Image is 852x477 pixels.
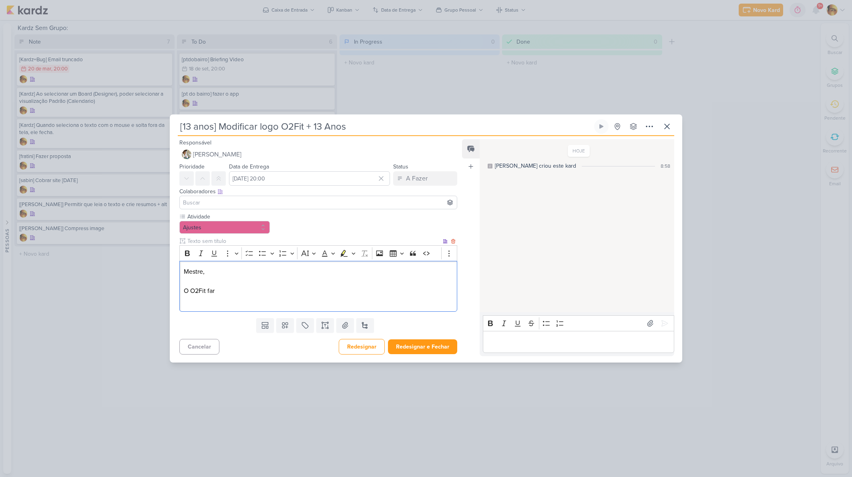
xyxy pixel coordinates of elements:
div: Editor toolbar [483,315,674,331]
p: O O2Fit far [184,286,453,296]
div: Colaboradores [179,187,457,196]
span: [PERSON_NAME] [193,150,241,159]
button: [PERSON_NAME] [179,147,457,162]
div: Ligar relógio [598,123,605,130]
label: Atividade [187,212,270,221]
input: Select a date [229,171,390,186]
div: A Fazer [406,174,428,183]
input: Texto sem título [186,237,441,245]
div: Editor editing area: main [483,331,674,353]
div: Editor editing area: main [179,261,457,312]
label: Data de Entrega [229,163,269,170]
label: Status [393,163,408,170]
div: 8:58 [661,162,670,170]
p: Mestre, [184,267,453,277]
button: A Fazer [393,171,457,186]
div: Editor toolbar [179,245,457,261]
label: Responsável [179,139,211,146]
input: Kard Sem Título [178,119,593,134]
div: [PERSON_NAME] criou este kard [495,162,576,170]
button: Redesignar e Fechar [388,339,457,354]
img: Raphael Simas [182,150,191,159]
button: Ajustes [179,221,270,234]
input: Buscar [181,198,455,207]
button: Redesignar [339,339,385,355]
button: Cancelar [179,339,219,355]
label: Prioridade [179,163,205,170]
